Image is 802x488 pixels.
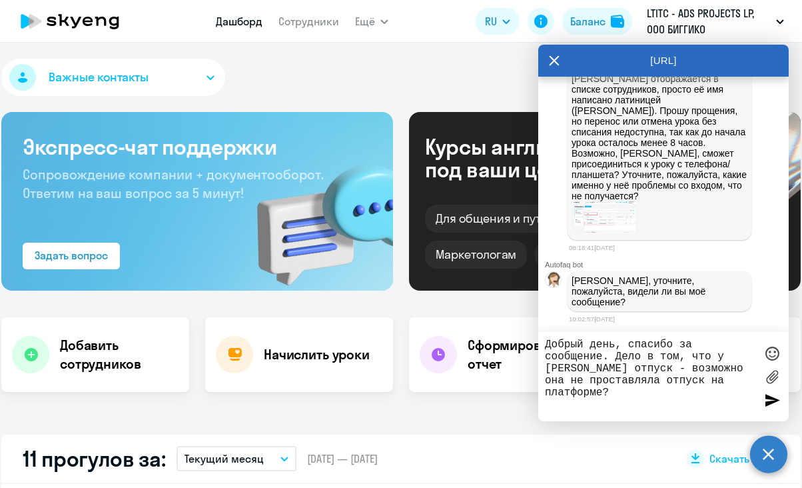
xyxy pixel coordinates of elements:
p: Текущий месяц [185,451,264,467]
div: Баланс [570,13,605,29]
span: [DATE] — [DATE] [307,451,378,466]
span: RU [485,13,497,29]
img: bg-img [238,141,393,291]
div: IT-специалистам [535,241,649,269]
p: Спасибо за ожидание. Извините, пожалуйста, что не удалось найти [PERSON_NAME] в списке. [PERSON_N... [572,41,747,201]
div: Задать вопрос [35,247,108,263]
button: LTITC - ADS PROJECTS LP, ООО БИГГИКО [640,5,791,37]
span: Важные контакты [49,69,149,86]
p: LTITC - ADS PROJECTS LP, ООО БИГГИКО [647,5,771,37]
label: Лимит 10 файлов [762,367,782,387]
img: bot avatar [546,272,562,291]
button: Текущий месяц [177,446,296,471]
h4: Начислить уроки [264,345,370,364]
a: Дашборд [216,15,262,28]
button: Балансbalance [562,8,632,35]
button: RU [476,8,520,35]
button: Важные контакты [1,59,225,96]
span: Ещё [355,13,375,29]
time: 10:02:57[DATE] [569,315,615,323]
button: Задать вопрос [23,243,120,269]
div: Маркетологам [425,241,527,269]
span: Сопровождение компании + документооборот. Ответим на ваш вопрос за 5 минут! [23,166,324,201]
h4: Сформировать отчет [468,336,586,373]
button: Ещё [355,8,388,35]
div: Autofaq bot [545,261,789,269]
a: Сотрудники [278,15,339,28]
div: Для общения и путешествий [425,205,608,233]
h3: Экспресс-чат поддержки [23,133,372,160]
span: Скачать отчет [709,451,779,466]
textarea: Добрый день, спасибо за сообщение. Дело в том, что у [PERSON_NAME] отпуск - возможно она не прост... [545,339,755,415]
time: 08:18:41[DATE] [569,244,615,251]
h4: Добавить сотрудников [60,336,179,373]
p: [PERSON_NAME], уточните, пожалуйста, видели ли вы моё сообщение? [572,275,747,307]
div: Курсы английского под ваши цели [425,135,653,181]
img: balance [611,15,624,28]
h2: 11 прогулов за: [23,445,166,472]
img: image.png [572,201,638,234]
